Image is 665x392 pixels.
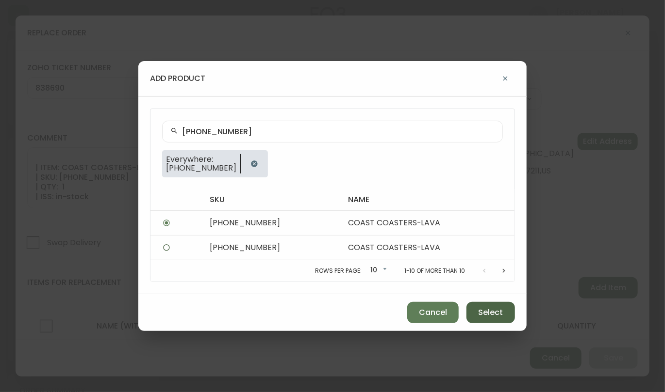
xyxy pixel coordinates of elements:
span: Cancel [419,307,447,318]
p: Rows per page: [315,267,361,275]
h4: sku [210,194,333,205]
td: [PHONE_NUMBER] [202,235,341,260]
button: Next page [494,261,514,281]
h4: name [348,194,507,205]
div: 10 [366,263,389,279]
span: Select [479,307,503,318]
button: Select [466,302,515,323]
h4: add product [150,73,205,84]
td: [PHONE_NUMBER] [202,210,341,235]
td: COAST COASTERS-LAVA [340,210,515,235]
p: 1-10 of more than 10 [404,267,465,275]
span: [PHONE_NUMBER] [166,164,236,172]
td: COAST COASTERS-LAVA [340,235,515,260]
span: Everywhere: [166,155,236,164]
button: Cancel [407,302,459,323]
input: Search by name or SKU [182,127,495,136]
